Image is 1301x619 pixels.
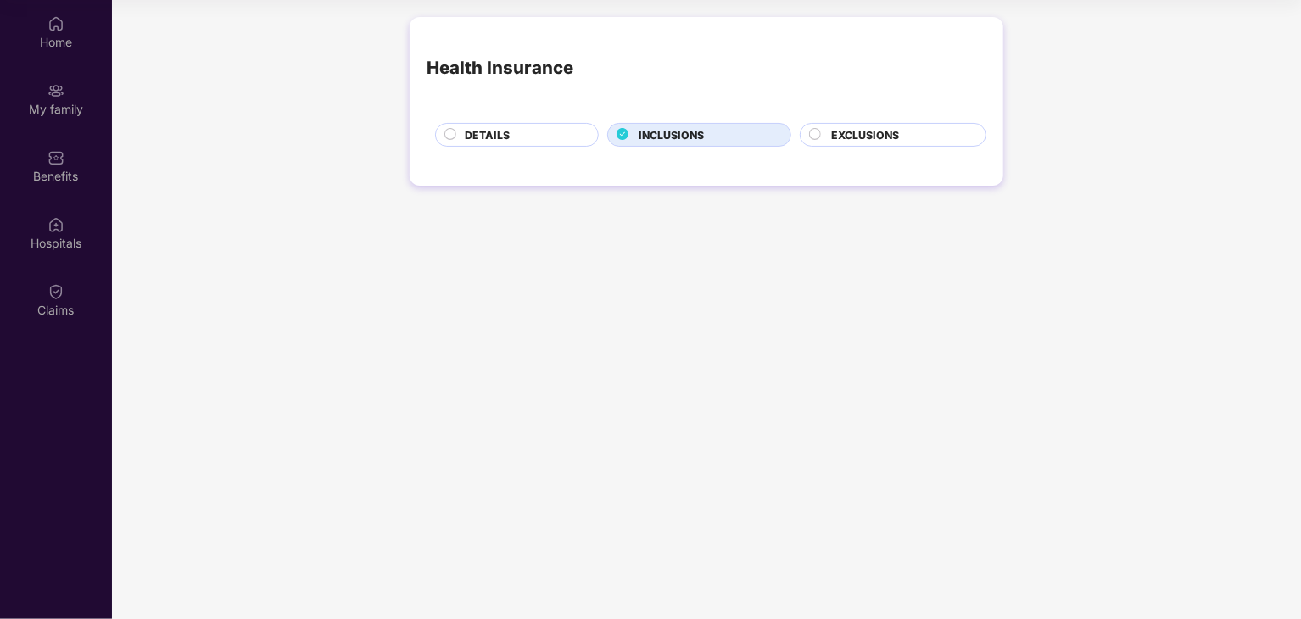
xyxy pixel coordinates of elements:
[639,127,704,143] span: INCLUSIONS
[427,54,573,81] div: Health Insurance
[47,149,64,166] img: svg+xml;base64,PHN2ZyBpZD0iQmVuZWZpdHMiIHhtbG5zPSJodHRwOi8vd3d3LnczLm9yZy8yMDAwL3N2ZyIgd2lkdGg9Ij...
[47,82,64,99] img: svg+xml;base64,PHN2ZyB3aWR0aD0iMjAiIGhlaWdodD0iMjAiIHZpZXdCb3g9IjAgMCAyMCAyMCIgZmlsbD0ibm9uZSIgeG...
[465,127,510,143] span: DETAILS
[47,15,64,32] img: svg+xml;base64,PHN2ZyBpZD0iSG9tZSIgeG1sbnM9Imh0dHA6Ly93d3cudzMub3JnLzIwMDAvc3ZnIiB3aWR0aD0iMjAiIG...
[47,283,64,300] img: svg+xml;base64,PHN2ZyBpZD0iQ2xhaW0iIHhtbG5zPSJodHRwOi8vd3d3LnczLm9yZy8yMDAwL3N2ZyIgd2lkdGg9IjIwIi...
[47,216,64,233] img: svg+xml;base64,PHN2ZyBpZD0iSG9zcGl0YWxzIiB4bWxucz0iaHR0cDovL3d3dy53My5vcmcvMjAwMC9zdmciIHdpZHRoPS...
[831,127,899,143] span: EXCLUSIONS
